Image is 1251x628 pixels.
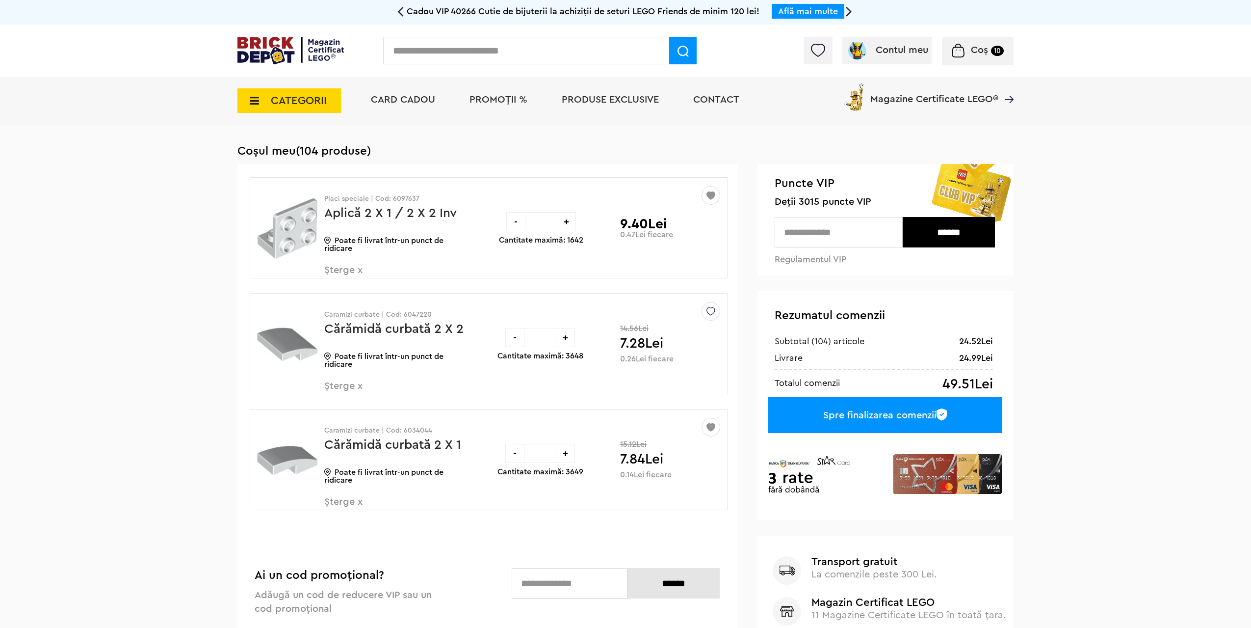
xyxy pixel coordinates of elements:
[255,570,384,581] span: Ai un cod promoțional?
[497,468,583,476] p: Cantitate maximă: 3649
[846,45,928,55] a: Contul meu
[324,265,440,286] span: Șterge x
[324,195,464,202] p: Placi speciale | Cod: 6097637
[870,82,998,104] span: Magazine Certificate LEGO®
[620,355,674,363] p: 0.26Lei fiecare
[620,336,663,350] span: 7.28Lei
[693,95,739,105] a: Contact
[506,212,525,231] div: -
[942,377,993,391] div: 49.51Lei
[296,145,371,157] span: (104 produse)
[620,231,673,239] p: 0.47Lei fiecare
[775,352,803,364] div: Livrare
[562,95,659,105] a: Produse exclusive
[324,381,440,402] span: Șterge x
[775,176,997,191] span: Puncte VIP
[324,427,464,434] p: Caramizi curbate | Cod: 6034044
[499,236,583,244] p: Cantitate maximă: 1642
[775,377,840,389] div: Totalul comenzii
[998,82,1014,91] a: Magazine Certificate LEGO®
[324,311,464,318] p: Caramizi curbate | Cod: 6047220
[773,556,801,585] img: Transport gratuit
[324,497,440,518] span: Șterge x
[775,335,864,347] div: Subtotal (104) articole
[371,95,435,105] a: Card Cadou
[237,144,1014,158] h1: Coșul meu
[324,207,457,219] a: Aplică 2 X 1 / 2 X 2 Inv
[620,452,663,466] span: 7.84Lei
[811,556,1007,567] b: Transport gratuit
[557,212,576,231] div: +
[257,423,317,497] img: Cărămidă curbată 2 X 1
[324,468,464,484] p: Poate fi livrat într-un punct de ridicare
[959,335,993,347] div: 24.52Lei
[257,307,317,381] img: Cărămidă curbată 2 X 2
[556,328,575,347] div: +
[324,237,464,252] p: Poate fi livrat într-un punct de ridicare
[768,397,1002,433] a: Spre finalizarea comenzii
[324,323,464,335] a: Cărămidă curbată 2 X 2
[811,570,937,579] span: La comenzile peste 300 Lei.
[255,590,432,614] span: Adăugă un cod de reducere VIP sau un cod promoțional
[620,471,672,479] p: 0.14Lei fiecare
[811,597,1007,608] b: Magazin Certificat LEGO
[469,95,527,105] a: PROMOȚII %
[556,444,575,463] div: +
[620,217,667,231] p: 9.40Lei
[324,438,461,451] a: Cărămidă curbată 2 X 1
[778,7,838,16] a: Află mai multe
[505,444,524,463] div: -
[497,352,583,360] p: Cantitate maximă: 3648
[775,255,846,264] a: Regulamentul VIP
[620,440,663,448] span: 15.12Lei
[775,196,997,208] span: Deții 3015 puncte VIP
[991,46,1004,56] small: 10
[324,353,464,368] p: Poate fi livrat într-un punct de ridicare
[876,45,928,55] span: Contul meu
[959,352,993,364] div: 24.99Lei
[971,45,988,55] span: Coș
[505,328,524,347] div: -
[271,95,327,106] span: CATEGORII
[620,325,663,332] span: 14.56Lei
[257,191,317,265] img: Aplică 2 X 1 / 2 X 2 Inv
[775,310,885,322] span: Rezumatul comenzii
[811,610,1006,620] span: 11 Magazine Certificate LEGO în toată țara.
[407,7,759,16] span: Cadou VIP 40266 Cutie de bijuterii la achiziții de seturi LEGO Friends de minim 120 lei!
[773,597,801,626] img: Magazin Certificat LEGO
